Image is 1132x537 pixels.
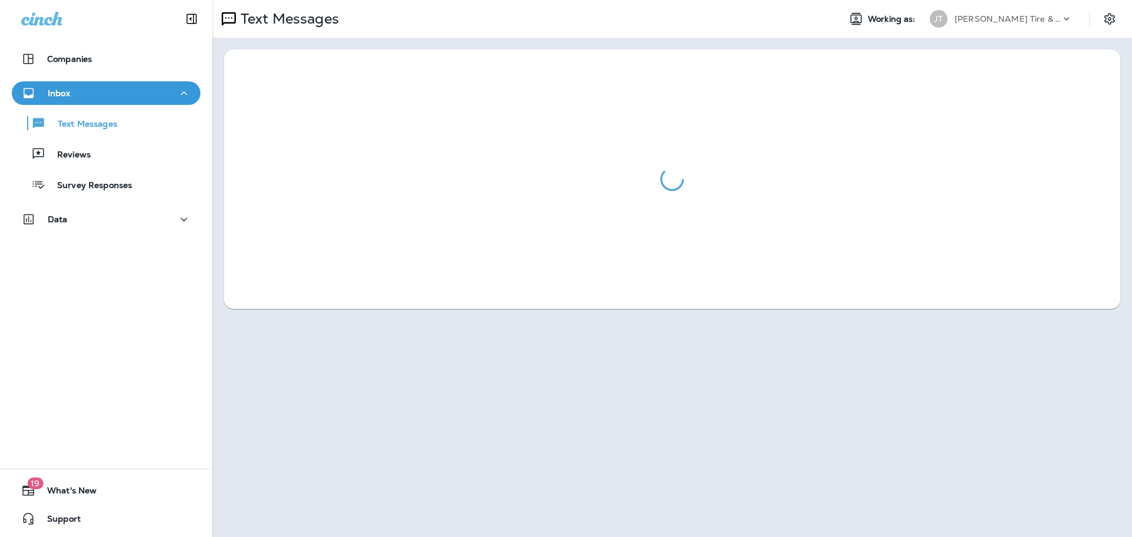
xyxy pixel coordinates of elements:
[12,507,200,531] button: Support
[868,14,918,24] span: Working as:
[45,150,91,161] p: Reviews
[27,477,43,489] span: 19
[12,172,200,197] button: Survey Responses
[48,88,70,98] p: Inbox
[12,47,200,71] button: Companies
[1099,8,1120,29] button: Settings
[35,486,97,500] span: What's New
[46,119,117,130] p: Text Messages
[12,141,200,166] button: Reviews
[45,180,132,192] p: Survey Responses
[35,514,81,528] span: Support
[47,54,92,64] p: Companies
[12,207,200,231] button: Data
[12,81,200,105] button: Inbox
[955,14,1061,24] p: [PERSON_NAME] Tire & Auto
[930,10,947,28] div: JT
[12,479,200,502] button: 19What's New
[175,7,208,31] button: Collapse Sidebar
[12,111,200,136] button: Text Messages
[48,215,68,224] p: Data
[236,10,339,28] p: Text Messages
